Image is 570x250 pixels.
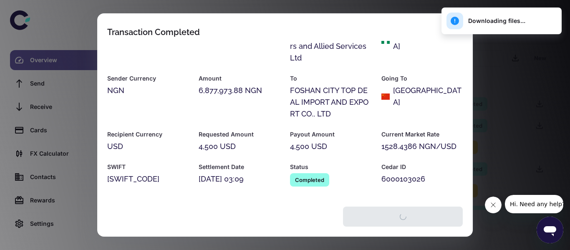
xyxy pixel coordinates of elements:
span: Completed [290,176,329,184]
div: [DATE] 03:09 [199,173,280,185]
iframe: Close message [485,197,502,213]
iframe: Button to launch messaging window [537,217,563,243]
h6: Payout Amount [290,130,371,139]
div: Essence Point Elevators and Allied Services Ltd [290,29,371,64]
h6: Sender Currency [107,74,189,83]
div: 6,877,973.88 NGN [199,85,280,96]
h6: Going To [381,74,463,83]
span: Hi. Need any help? [5,6,60,13]
div: 6000103026 [381,173,463,185]
div: 4,500 USD [290,141,371,152]
h6: Amount [199,74,280,83]
h6: To [290,74,371,83]
div: Downloading files... [446,13,525,29]
div: [SWIFT_CODE] [107,173,189,185]
h6: Requested Amount [199,130,280,139]
h6: Status [290,162,371,172]
div: 1528.4386 NGN/USD [381,141,463,152]
h6: Recipient Currency [107,130,189,139]
h6: Current Market Rate [381,130,463,139]
div: NGN [107,85,189,96]
h6: Cedar ID [381,162,463,172]
div: USD [107,141,189,152]
div: [GEOGRAPHIC_DATA] [393,85,463,108]
div: 4,500 USD [199,141,280,152]
div: Transaction Completed [107,27,200,37]
h6: SWIFT [107,162,189,172]
h6: Settlement Date [199,162,280,172]
iframe: Message from company [505,195,563,213]
div: FOSHAN CITY TOP DEAL IMPORT AND EXPORT CO., LTD [290,85,371,120]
